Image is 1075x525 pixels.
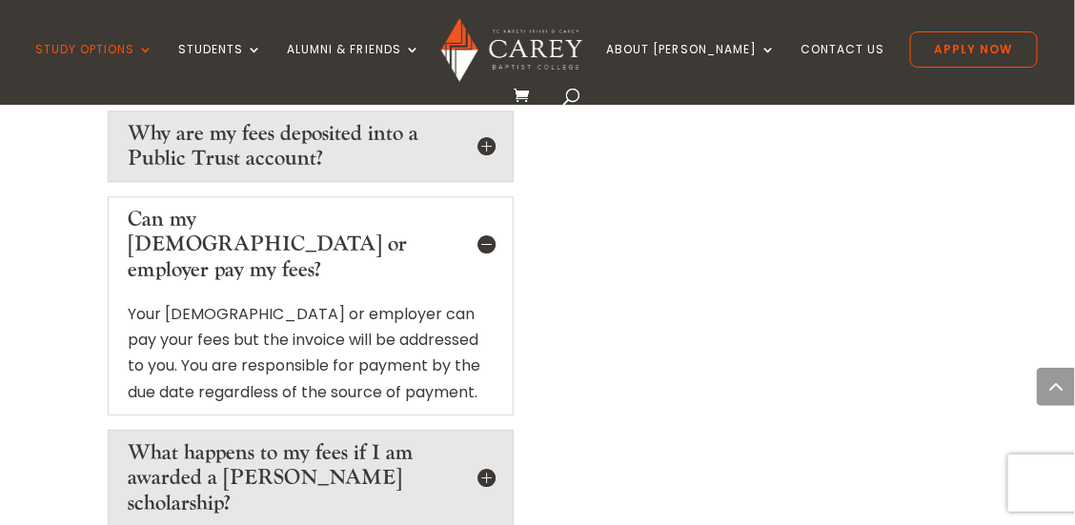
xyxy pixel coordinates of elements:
[128,207,494,282] h5: Can my [DEMOGRAPHIC_DATA] or employer pay my fees?
[128,301,494,405] p: Your [DEMOGRAPHIC_DATA] or employer can pay your fees but the invoice will be addressed to you. Y...
[607,43,777,88] a: About [PERSON_NAME]
[35,43,153,88] a: Study Options
[441,18,581,82] img: Carey Baptist College
[128,440,494,515] h5: What happens to my fees if I am awarded a [PERSON_NAME] scholarship?
[910,31,1038,68] a: Apply Now
[128,121,494,172] h5: Why are my fees deposited into a Public Trust account?
[801,43,885,88] a: Contact Us
[287,43,420,88] a: Alumni & Friends
[178,43,262,88] a: Students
